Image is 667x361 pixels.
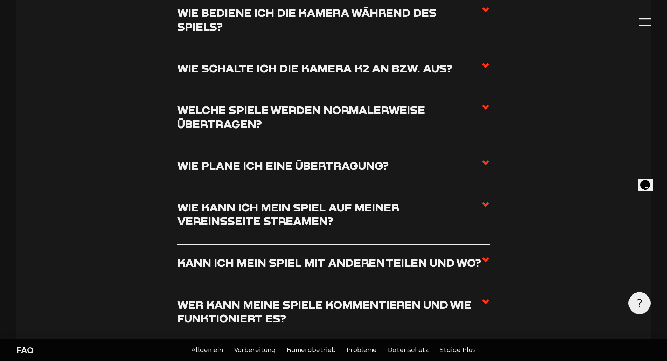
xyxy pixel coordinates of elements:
a: Kamerabetrieb [287,345,336,355]
h3: Wie bediene ich die Kamera während des Spiels? [177,6,481,33]
a: Vorbereitung [234,345,276,355]
h3: Wie schalte ich die Kamera K2 an bzw. aus? [177,61,452,75]
h3: Wie plane ich eine Übertragung? [177,159,389,172]
a: Datenschutz [388,345,429,355]
a: Probleme [347,345,377,355]
a: Staige Plus [440,345,476,355]
a: Allgemein [191,345,223,355]
div: FAQ [16,345,169,356]
h3: Wie kann ich mein Spiel auf meiner Vereinsseite streamen? [177,200,481,228]
h3: Wer kann meine Spiele kommentieren und wie funktioniert es? [177,298,481,325]
h3: Welche Spiele werden normalerweise übertragen? [177,103,481,131]
h3: Kann ich mein Spiel mit anderen teilen und wo? [177,256,481,269]
iframe: chat widget [638,170,660,191]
